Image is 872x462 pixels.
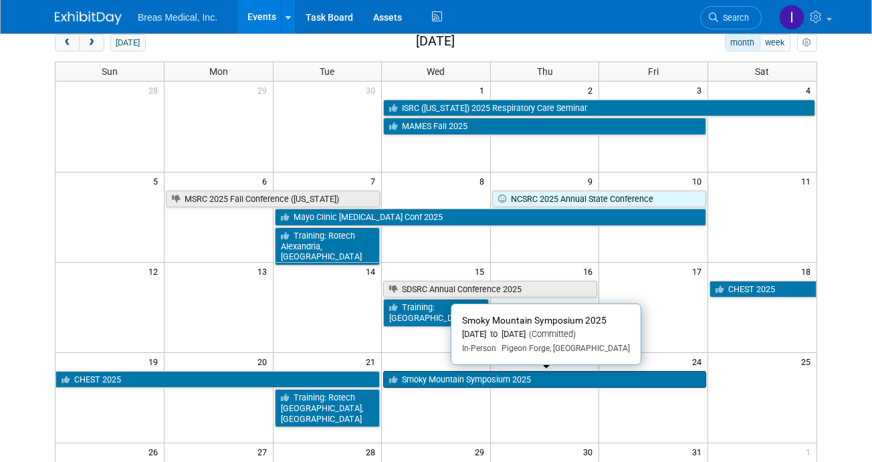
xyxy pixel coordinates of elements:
[147,353,164,370] span: 19
[275,209,706,226] a: Mayo Clinic [MEDICAL_DATA] Conf 2025
[804,443,816,460] span: 1
[586,172,598,189] span: 9
[147,443,164,460] span: 26
[383,371,706,388] a: Smoky Mountain Symposium 2025
[256,353,273,370] span: 20
[648,66,659,77] span: Fri
[364,82,381,98] span: 30
[462,329,630,340] div: [DATE] to [DATE]
[209,66,228,77] span: Mon
[320,66,334,77] span: Tue
[804,82,816,98] span: 4
[800,172,816,189] span: 11
[275,227,380,265] a: Training: Rotech Alexandria, [GEOGRAPHIC_DATA]
[718,13,749,23] span: Search
[537,66,553,77] span: Thu
[275,389,380,427] a: Training: Rotech [GEOGRAPHIC_DATA], [GEOGRAPHIC_DATA]
[383,299,489,326] a: Training: [GEOGRAPHIC_DATA]
[478,82,490,98] span: 1
[462,344,496,353] span: In-Person
[797,34,817,51] button: myCustomButton
[55,11,122,25] img: ExhibitDay
[473,443,490,460] span: 29
[383,100,815,117] a: ISRC ([US_STATE]) 2025 Respiratory Care Seminar
[102,66,118,77] span: Sun
[802,39,811,47] i: Personalize Calendar
[256,263,273,279] span: 13
[691,443,707,460] span: 31
[800,353,816,370] span: 25
[383,281,597,298] a: SDSRC Annual Conference 2025
[147,82,164,98] span: 28
[710,281,816,298] a: CHEST 2025
[364,353,381,370] span: 21
[364,443,381,460] span: 28
[383,118,706,135] a: MAMES Fall 2025
[582,443,598,460] span: 30
[369,172,381,189] span: 7
[779,5,804,30] img: Inga Dolezar
[496,344,630,353] span: Pigeon Forge, [GEOGRAPHIC_DATA]
[152,172,164,189] span: 5
[691,353,707,370] span: 24
[800,263,816,279] span: 18
[416,34,455,49] h2: [DATE]
[261,172,273,189] span: 6
[478,172,490,189] span: 8
[256,443,273,460] span: 27
[147,263,164,279] span: 12
[256,82,273,98] span: 29
[700,6,762,29] a: Search
[364,263,381,279] span: 14
[473,263,490,279] span: 15
[695,82,707,98] span: 3
[691,263,707,279] span: 17
[586,82,598,98] span: 2
[492,191,706,208] a: NCSRC 2025 Annual State Conference
[760,34,790,51] button: week
[56,371,380,388] a: CHEST 2025
[79,34,104,51] button: next
[55,34,80,51] button: prev
[691,172,707,189] span: 10
[427,66,445,77] span: Wed
[755,66,769,77] span: Sat
[166,191,380,208] a: MSRC 2025 Fall Conference ([US_STATE])
[462,315,607,326] span: Smoky Mountain Symposium 2025
[138,12,217,23] span: Breas Medical, Inc.
[582,263,598,279] span: 16
[526,329,576,339] span: (Committed)
[110,34,146,51] button: [DATE]
[725,34,760,51] button: month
